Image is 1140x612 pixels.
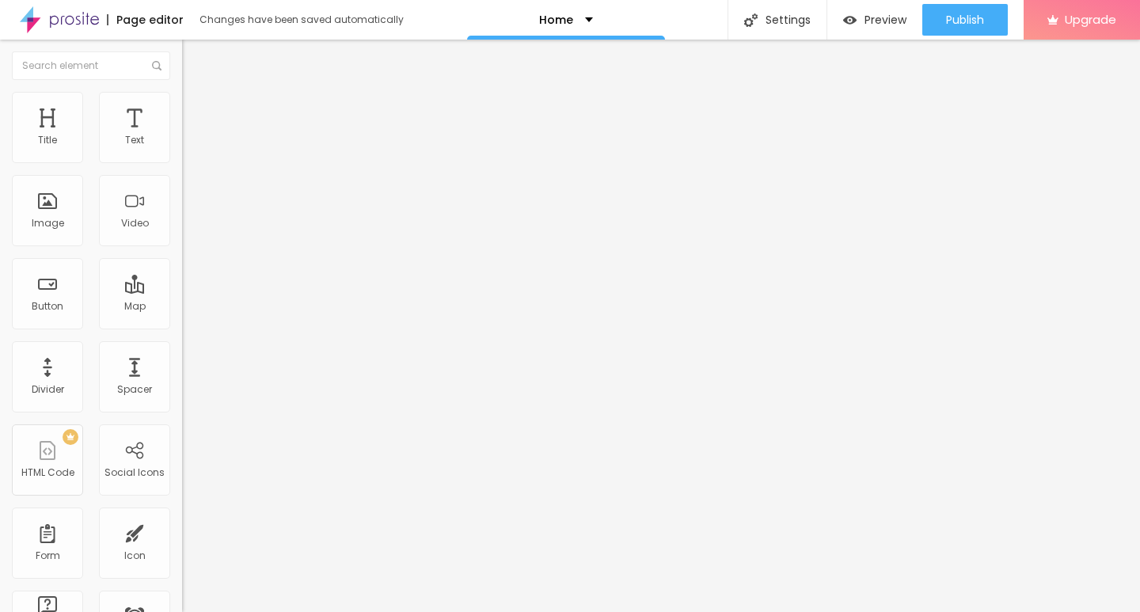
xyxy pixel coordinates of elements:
div: Title [38,135,57,146]
div: Map [124,301,146,312]
div: Image [32,218,64,229]
div: Form [36,550,60,561]
button: Preview [827,4,922,36]
span: Upgrade [1065,13,1116,26]
button: Publish [922,4,1008,36]
div: Page editor [107,14,184,25]
img: view-1.svg [843,13,857,27]
div: Spacer [117,384,152,395]
div: Changes have been saved automatically [199,15,404,25]
img: Icone [744,13,758,27]
input: Search element [12,51,170,80]
div: Button [32,301,63,312]
div: Icon [124,550,146,561]
div: Divider [32,384,64,395]
div: HTML Code [21,467,74,478]
p: Home [539,14,573,25]
img: Icone [152,61,161,70]
span: Publish [946,13,984,26]
span: Preview [864,13,906,26]
iframe: Editor [182,40,1140,612]
div: Text [125,135,144,146]
div: Social Icons [104,467,165,478]
div: Video [121,218,149,229]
